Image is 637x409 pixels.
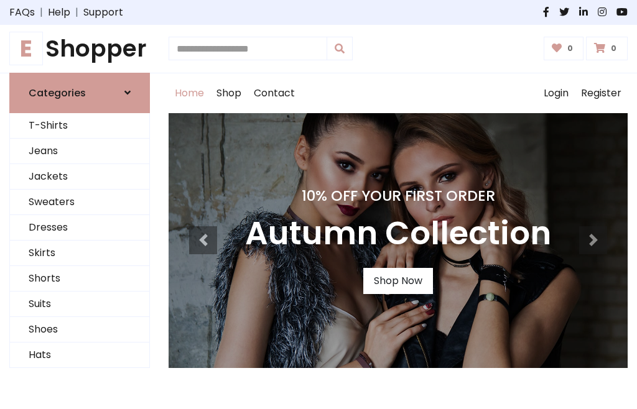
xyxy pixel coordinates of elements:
span: | [35,5,48,20]
a: Help [48,5,70,20]
a: Support [83,5,123,20]
a: T-Shirts [10,113,149,139]
a: Shorts [10,266,149,292]
a: EShopper [9,35,150,63]
a: Skirts [10,241,149,266]
a: FAQs [9,5,35,20]
a: Hats [10,342,149,368]
a: Register [575,73,628,113]
a: Shop Now [363,268,433,294]
span: 0 [564,43,576,54]
a: Shop [210,73,248,113]
a: Categories [9,73,150,113]
h3: Autumn Collection [245,214,551,253]
a: Home [169,73,210,113]
a: Sweaters [10,190,149,215]
a: Contact [248,73,301,113]
h6: Categories [29,87,86,99]
a: 0 [544,37,584,60]
h1: Shopper [9,35,150,63]
a: Login [537,73,575,113]
a: Shoes [10,317,149,342]
h4: 10% Off Your First Order [245,187,551,204]
a: Suits [10,292,149,317]
a: Dresses [10,215,149,241]
a: Jackets [10,164,149,190]
span: | [70,5,83,20]
span: 0 [608,43,620,54]
span: E [9,32,43,65]
a: Jeans [10,139,149,164]
a: 0 [586,37,628,60]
